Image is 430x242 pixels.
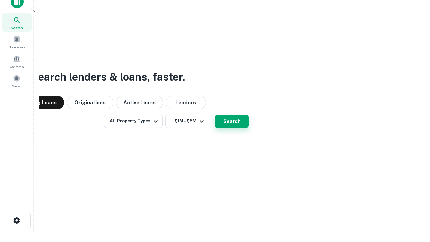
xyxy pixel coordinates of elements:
[9,44,25,50] span: Borrowers
[2,52,32,71] a: Contacts
[215,115,249,128] button: Search
[166,96,206,109] button: Lenders
[31,69,185,85] h3: Search lenders & loans, faster.
[165,115,212,128] button: $1M - $5M
[2,33,32,51] a: Borrowers
[2,72,32,90] a: Saved
[11,25,23,30] span: Search
[104,115,163,128] button: All Property Types
[10,64,24,69] span: Contacts
[12,83,22,89] span: Saved
[2,13,32,32] a: Search
[116,96,163,109] button: Active Loans
[396,188,430,220] iframe: Chat Widget
[67,96,113,109] button: Originations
